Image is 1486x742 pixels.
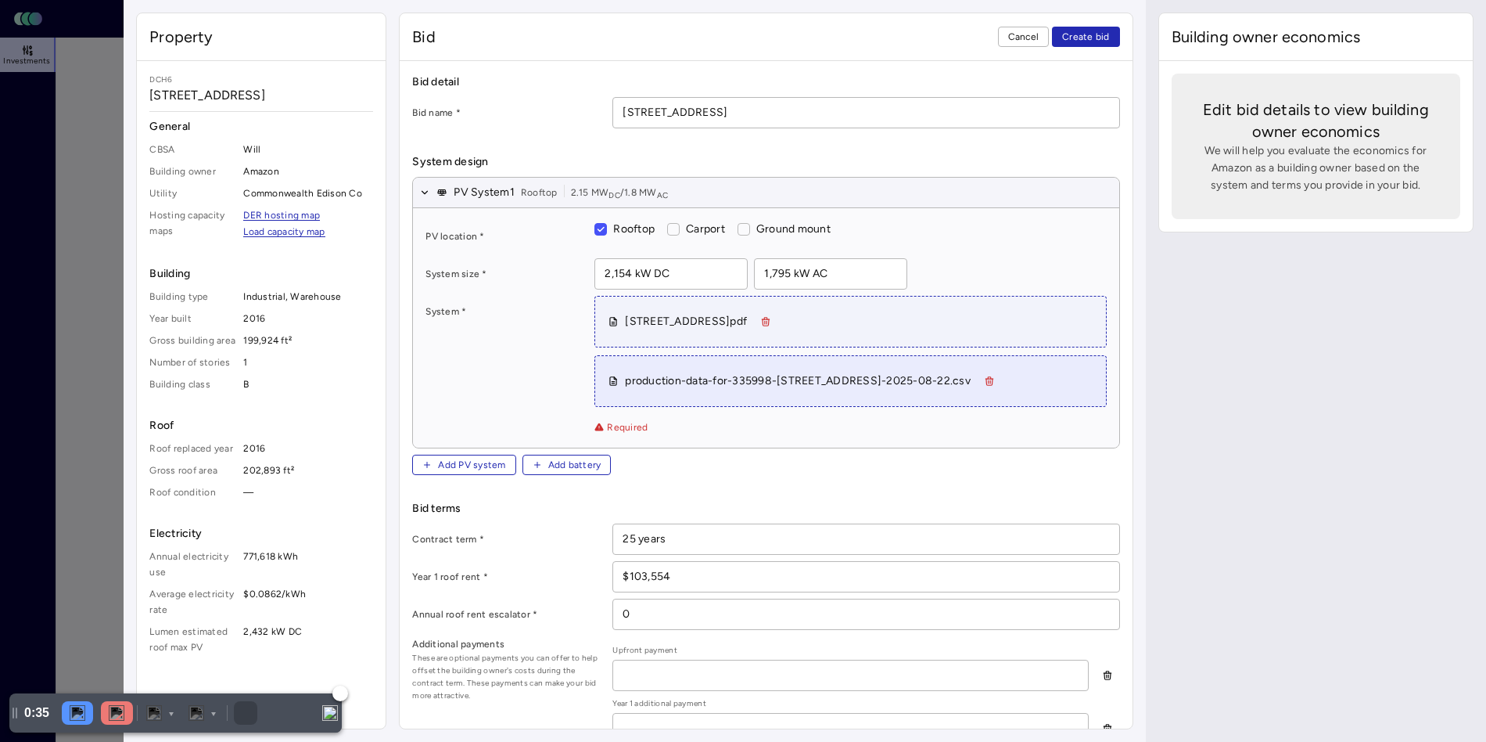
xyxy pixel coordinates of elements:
[425,229,582,244] label: PV location *
[149,355,237,370] span: Number of stories
[613,562,1118,592] input: $___
[412,652,600,702] span: These are optional payments you can offer to help offset the building owner's costs during the co...
[412,153,1119,171] span: System design
[149,86,373,105] span: [STREET_ADDRESS]
[149,185,237,201] span: Utility
[149,118,373,135] span: General
[149,142,237,157] span: CBSA
[608,190,620,200] sub: DC
[412,26,435,48] span: Bid
[243,463,373,478] span: 202,893 ft²
[755,259,906,289] input: 1,000 kW AC
[1062,29,1110,45] span: Create bid
[998,27,1050,47] button: Cancel
[625,313,747,330] div: [STREET_ADDRESS]pdf
[412,531,600,547] label: Contract term *
[149,164,237,179] span: Building owner
[149,549,237,580] span: Annual electricity use
[243,164,373,179] span: Amazon
[412,500,1119,517] span: Bid terms
[413,178,1118,208] button: PV System1Rooftop2.15 MWDC/1.8 MWAC
[412,607,600,622] label: Annual roof rent escalator *
[522,455,612,475] button: Add battery
[149,311,237,326] span: Year built
[243,376,373,392] span: B
[243,211,320,221] a: DER hosting map
[149,333,237,348] span: Gross building area
[1052,27,1120,47] button: Create bid
[412,636,600,652] label: Additional payments
[454,184,515,201] span: PV System 1
[243,311,373,326] span: 2016
[412,455,515,475] button: Add PV system
[657,190,669,200] sub: AC
[613,222,655,236] span: Rooftop
[243,586,373,618] span: $0.0862/kWh
[149,525,373,542] span: Electricity
[595,259,747,289] input: 1,000 kW DC
[425,304,582,319] label: System *
[149,26,213,48] span: Property
[548,457,601,473] span: Add battery
[412,74,1119,91] span: Bid detail
[243,549,373,580] span: 771,618 kWh
[594,420,648,435] span: Required
[438,457,505,473] span: Add PV system
[243,624,373,655] span: 2,432 kW DC
[149,484,237,500] span: Roof condition
[1197,99,1435,142] span: Edit bid details to view building owner economics
[149,207,237,240] span: Hosting capacity maps
[613,524,1118,554] input: __ years
[1172,26,1361,48] span: Building owner economics
[149,441,237,456] span: Roof replaced year
[243,227,325,237] a: Load capacity map
[756,222,831,236] span: Ground mount
[149,289,237,304] span: Building type
[149,586,237,618] span: Average electricity rate
[425,266,582,282] label: System size *
[412,569,600,585] label: Year 1 roof rent *
[521,185,558,200] span: Rooftop
[243,441,373,456] span: 2016
[149,417,373,434] span: Roof
[412,105,600,121] label: Bid name *
[243,289,373,304] span: Industrial, Warehouse
[612,644,1088,657] span: Upfront payment
[243,355,373,370] span: 1
[243,333,373,348] span: 199,924 ft²
[149,376,237,392] span: Building class
[243,142,373,157] span: Will
[243,484,373,500] span: —
[149,265,373,283] span: Building
[243,185,373,201] span: Commonwealth Edison Co
[1008,29,1039,45] span: Cancel
[571,185,669,200] span: 2.15 MW / 1.8 MW
[149,463,237,478] span: Gross roof area
[613,600,1118,629] input: _%
[612,697,1088,710] span: Year 1 additional payment
[686,222,725,236] span: Carport
[625,373,971,390] div: production-data-for-335998-[STREET_ADDRESS]-2025-08-22.csv
[149,74,373,86] span: DCH6
[149,624,237,655] span: Lumen estimated roof max PV
[1197,142,1435,194] span: We will help you evaluate the economics for Amazon as a building owner based on the system and te...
